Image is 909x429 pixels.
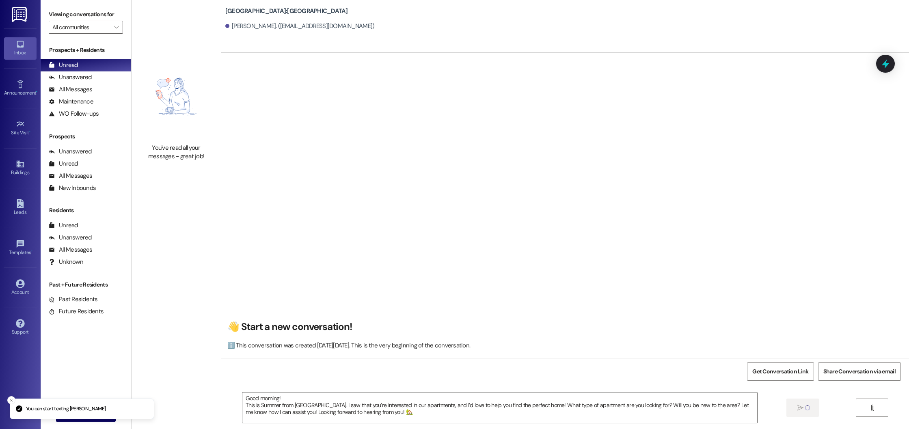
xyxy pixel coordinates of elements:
span: Get Conversation Link [752,367,808,376]
button: Close toast [7,396,15,404]
a: Templates • [4,237,37,259]
div: All Messages [49,172,92,180]
div: Past + Future Residents [41,280,131,289]
h2: 👋 Start a new conversation! [227,321,899,333]
a: Leads [4,197,37,219]
b: [GEOGRAPHIC_DATA]: [GEOGRAPHIC_DATA] [225,7,348,15]
div: Unknown [49,258,83,266]
div: [PERSON_NAME]. ([EMAIL_ADDRESS][DOMAIN_NAME]) [225,22,375,30]
a: Account [4,277,37,299]
i:  [797,405,803,411]
i:  [869,405,875,411]
div: Past Residents [49,295,98,304]
div: Unread [49,221,78,230]
i:  [114,24,119,30]
div: Unanswered [49,233,92,242]
button: Share Conversation via email [818,362,901,381]
div: Maintenance [49,97,93,106]
div: All Messages [49,246,92,254]
img: ResiDesk Logo [12,7,28,22]
label: Viewing conversations for [49,8,123,21]
a: Site Visit • [4,117,37,139]
div: Unread [49,61,78,69]
a: Support [4,317,37,338]
div: Unanswered [49,73,92,82]
button: Get Conversation Link [747,362,814,381]
div: ℹ️ This conversation was created [DATE][DATE]. This is the very beginning of the conversation. [227,341,899,350]
a: Buildings [4,157,37,179]
div: Prospects [41,132,131,141]
span: • [36,89,37,95]
img: empty-state [140,54,212,139]
textarea: Good morning! This is Summer from [GEOGRAPHIC_DATA]. I saw that you’re interested in our apartmen... [242,392,758,423]
span: Share Conversation via email [823,367,896,376]
div: Unread [49,160,78,168]
span: • [31,248,32,254]
div: You've read all your messages - great job! [140,144,212,161]
div: Residents [41,206,131,215]
div: Unanswered [49,147,92,156]
input: All communities [52,21,110,34]
div: New Inbounds [49,184,96,192]
div: All Messages [49,85,92,94]
a: Inbox [4,37,37,59]
div: WO Follow-ups [49,110,99,118]
span: • [29,129,30,134]
p: You can start texting [PERSON_NAME] [26,405,106,413]
div: Future Residents [49,307,104,316]
div: Prospects + Residents [41,46,131,54]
